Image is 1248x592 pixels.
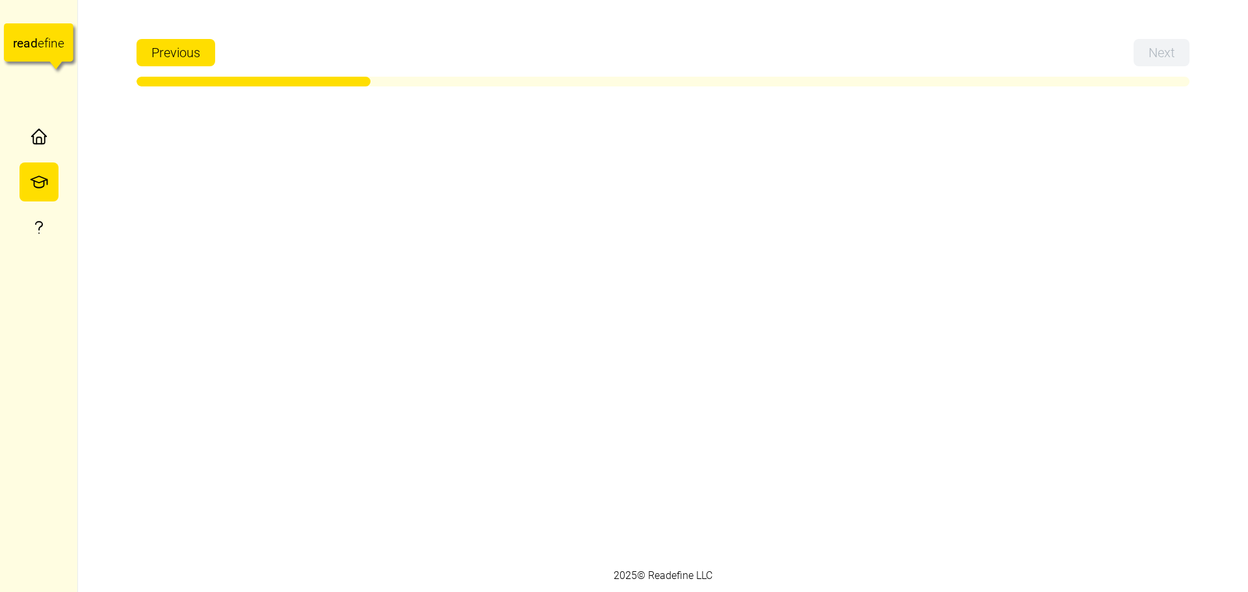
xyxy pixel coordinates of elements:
tspan: n [51,36,58,51]
span: Next [1149,40,1175,66]
button: Previous [136,39,215,66]
tspan: a [23,36,30,51]
div: 2025 © Readefine LLC [607,561,719,591]
tspan: d [31,36,38,51]
button: Next [1134,39,1189,66]
tspan: i [48,36,51,51]
tspan: e [17,36,23,51]
tspan: e [58,36,64,51]
span: Previous [151,40,200,66]
tspan: e [38,36,44,51]
a: readefine [4,10,73,81]
tspan: r [13,36,18,51]
tspan: f [44,36,49,51]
